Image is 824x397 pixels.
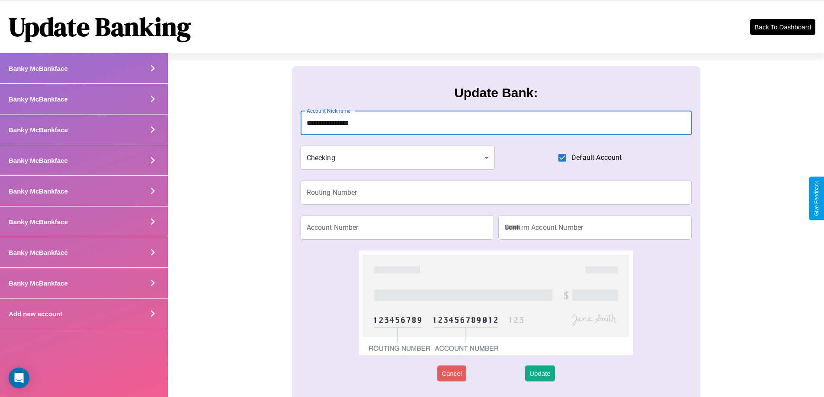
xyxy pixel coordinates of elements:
span: Default Account [571,152,622,163]
button: Cancel [437,365,466,381]
h4: Banky McBankface [9,279,68,287]
div: Open Intercom Messenger [9,368,29,388]
button: Update [525,365,555,381]
h4: Banky McBankface [9,65,68,72]
div: Checking [301,146,495,170]
h4: Banky McBankface [9,126,68,133]
div: Give Feedback [814,181,820,216]
label: Account Nickname [307,107,351,114]
h4: Add new account [9,310,62,318]
img: check [359,251,633,355]
h4: Banky McBankface [9,95,68,103]
h4: Banky McBankface [9,157,68,164]
h4: Banky McBankface [9,218,68,225]
h1: Update Banking [9,9,191,44]
button: Back To Dashboard [750,19,815,35]
h3: Update Bank: [454,86,538,100]
h4: Banky McBankface [9,249,68,256]
h4: Banky McBankface [9,187,68,195]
